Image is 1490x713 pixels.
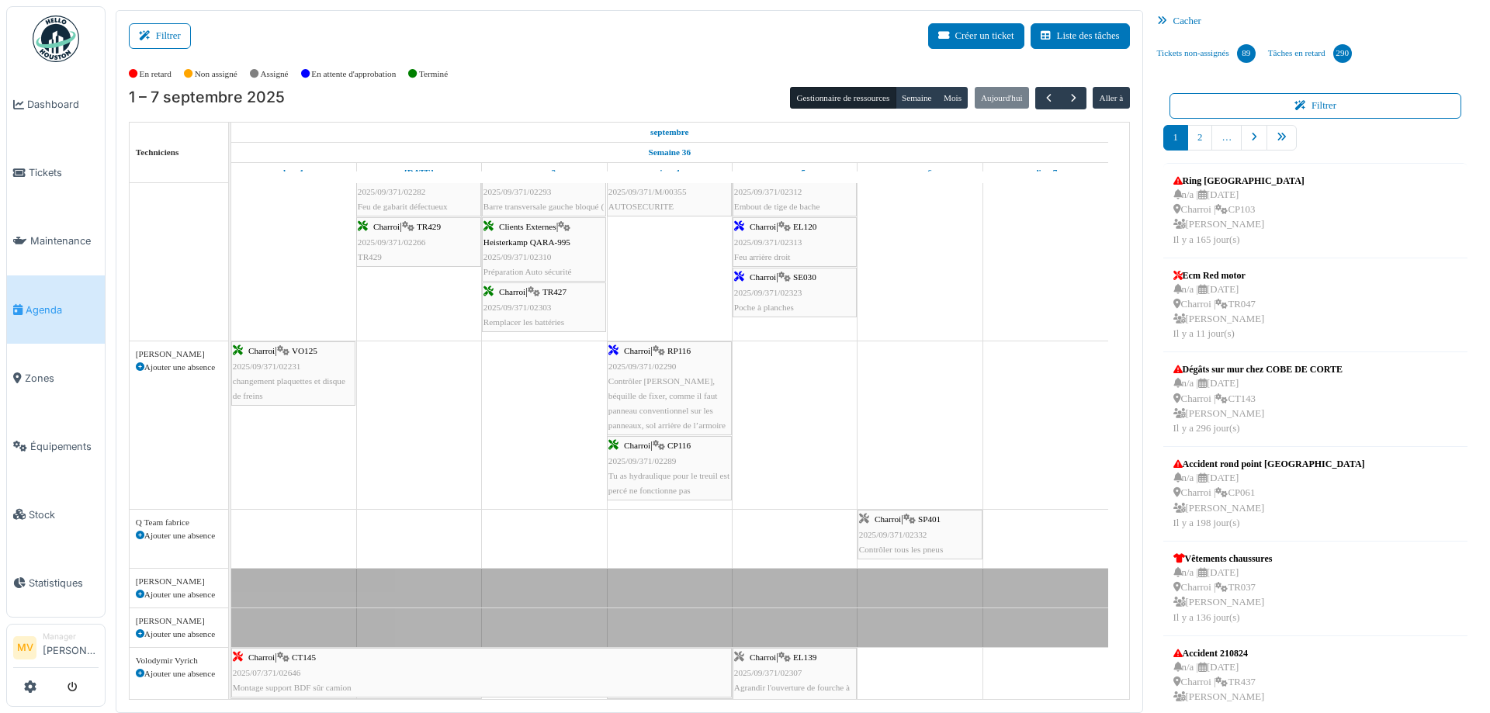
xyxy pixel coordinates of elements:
[734,169,855,214] div: |
[231,611,278,624] span: Vacances
[1333,44,1352,63] div: 290
[136,654,222,667] div: Volodymir Vyrich
[33,16,79,62] img: Badge_color-CXgf-gQk.svg
[1169,265,1269,346] a: Ecm Red motor n/a |[DATE] Charroi |TR047 [PERSON_NAME]Il y a 11 jour(s)
[499,222,556,231] span: Clients Externes
[140,67,172,81] label: En retard
[608,376,726,431] span: Contrôler [PERSON_NAME], béquille de fixer, comme il faut panneau conventionnel sur les panneaux,...
[624,441,650,450] span: Charroi
[542,287,567,296] span: TR427
[483,237,570,247] span: Heisterkamp QARA-995
[136,147,179,157] span: Techniciens
[13,636,36,659] li: MV
[1173,188,1305,247] div: n/a | [DATE] Charroi | CP103 [PERSON_NAME] Il y a 165 jour(s)
[136,361,222,374] div: Ajouter une absence
[859,530,927,539] span: 2025/09/371/02332
[529,163,560,182] a: 3 septembre 2025
[279,163,308,182] a: 1 septembre 2025
[231,571,278,584] span: Vacances
[1173,362,1343,376] div: Dégâts sur mur chez COBE DE CORTE
[1031,23,1130,49] button: Liste des tâches
[859,545,943,554] span: Contrôler tous les pneus
[750,222,776,231] span: Charroi
[1151,10,1481,33] div: Cacher
[608,344,730,433] div: |
[1173,268,1265,282] div: Ecm Red motor
[358,220,480,265] div: |
[136,588,222,601] div: Ajouter une absence
[373,222,400,231] span: Charroi
[292,652,316,662] span: CT145
[645,143,695,162] a: Semaine 36
[483,220,605,279] div: |
[780,163,809,182] a: 5 septembre 2025
[233,683,352,692] span: Montage support BDF sûr camion
[136,667,222,680] div: Ajouter une absence
[43,631,99,642] div: Manager
[25,371,99,386] span: Zones
[608,362,677,371] span: 2025/09/371/02290
[1169,93,1462,119] button: Filtrer
[483,303,552,312] span: 2025/09/371/02303
[292,346,317,355] span: VO125
[608,456,677,466] span: 2025/09/371/02289
[1169,358,1346,440] a: Dégâts sur mur chez COBE DE CORTE n/a |[DATE] Charroi |CT143 [PERSON_NAME]Il y a 296 jour(s)
[734,288,802,297] span: 2025/09/371/02323
[233,362,301,371] span: 2025/09/371/02231
[1262,33,1358,74] a: Tâches en retard
[136,529,222,542] div: Ajouter une absence
[750,652,776,662] span: Charroi
[608,471,729,495] span: Tu as hydraulique pour le treuil est percé ne fonctionne pas
[624,346,650,355] span: Charroi
[793,272,816,282] span: SE030
[1030,163,1061,182] a: 7 septembre 2025
[734,252,791,261] span: Feu arrière droit
[358,187,426,196] span: 2025/09/371/02282
[7,549,105,617] a: Statistiques
[7,412,105,480] a: Équipements
[1173,457,1365,471] div: Accident rond point [GEOGRAPHIC_DATA]
[656,163,684,182] a: 4 septembre 2025
[1173,552,1273,566] div: Vêtements chaussures
[1093,87,1129,109] button: Aller à
[1173,646,1265,660] div: Accident 210824
[27,97,99,112] span: Dashboard
[875,514,901,524] span: Charroi
[1169,170,1308,251] a: Ring [GEOGRAPHIC_DATA] n/a |[DATE] Charroi |CP103 [PERSON_NAME]Il y a 165 jour(s)
[129,88,285,107] h2: 1 – 7 septembre 2025
[358,202,448,211] span: Feu de gabarit défectueux
[483,285,605,330] div: |
[608,169,730,214] div: |
[358,252,382,261] span: TR429
[400,163,438,182] a: 2 septembre 2025
[233,650,730,695] div: |
[793,652,816,662] span: EL139
[1163,125,1188,151] a: 1
[136,575,222,588] div: [PERSON_NAME]
[1163,125,1468,163] nav: pager
[7,71,105,139] a: Dashboard
[499,287,525,296] span: Charroi
[1061,87,1086,109] button: Suivant
[26,303,99,317] span: Agenda
[7,480,105,549] a: Stock
[975,87,1029,109] button: Aujourd'hui
[1151,33,1262,74] a: Tickets non-assignés
[248,346,275,355] span: Charroi
[483,317,564,327] span: Remplacer les battéries
[1169,548,1277,629] a: Vêtements chaussures n/a |[DATE] Charroi |TR037 [PERSON_NAME]Il y a 136 jour(s)
[136,628,222,641] div: Ajouter une absence
[1173,174,1305,188] div: Ring [GEOGRAPHIC_DATA]
[136,614,222,628] div: [PERSON_NAME]
[667,346,691,355] span: RP116
[1211,125,1242,151] a: …
[7,207,105,275] a: Maintenance
[734,202,820,211] span: Embout de tige de bache
[248,652,275,662] span: Charroi
[734,237,802,247] span: 2025/09/371/02313
[483,202,604,211] span: Barre transversale gauche bloqué (
[358,169,480,214] div: |
[483,267,572,276] span: Préparation Auto sécurité
[937,87,968,109] button: Mois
